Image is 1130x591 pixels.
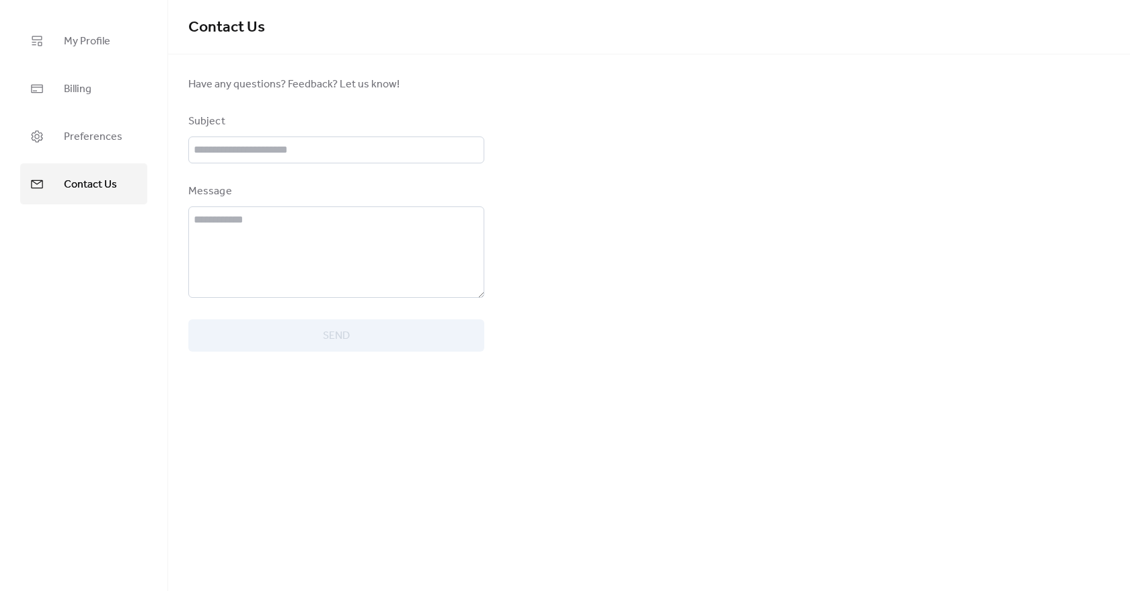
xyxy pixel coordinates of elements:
a: Billing [20,68,147,109]
span: My Profile [64,31,110,52]
div: Message [188,184,482,200]
a: Contact Us [20,163,147,204]
a: My Profile [20,20,147,61]
span: Contact Us [64,174,117,195]
span: Preferences [64,126,122,147]
div: Subject [188,114,482,130]
span: Contact Us [188,13,265,42]
span: Have any questions? Feedback? Let us know! [188,77,484,93]
span: Billing [64,79,91,100]
a: Preferences [20,116,147,157]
